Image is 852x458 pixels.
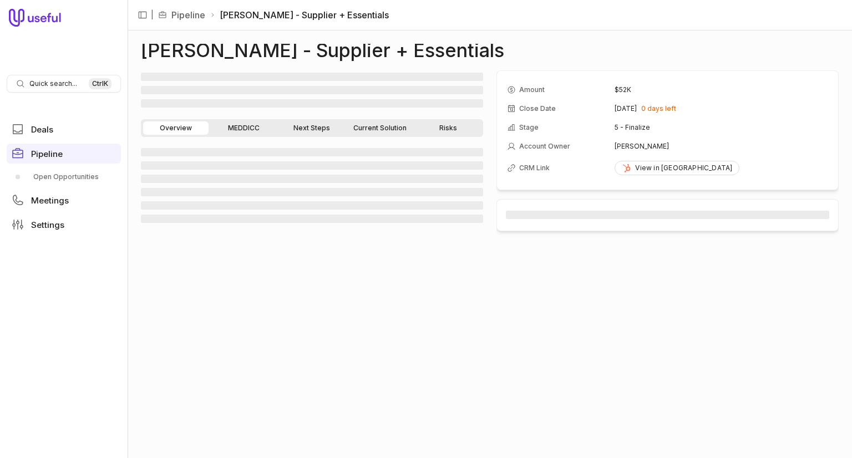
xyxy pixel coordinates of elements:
[622,164,732,172] div: View in [GEOGRAPHIC_DATA]
[31,125,53,134] span: Deals
[519,85,545,94] span: Amount
[7,119,121,139] a: Deals
[141,215,483,223] span: ‌
[141,148,483,156] span: ‌
[29,79,77,88] span: Quick search...
[31,221,64,229] span: Settings
[7,168,121,186] div: Pipeline submenu
[7,144,121,164] a: Pipeline
[519,104,556,113] span: Close Date
[415,121,481,135] a: Risks
[279,121,344,135] a: Next Steps
[7,215,121,235] a: Settings
[7,168,121,186] a: Open Opportunities
[171,8,205,22] a: Pipeline
[141,201,483,210] span: ‌
[31,150,63,158] span: Pipeline
[141,86,483,94] span: ‌
[141,188,483,196] span: ‌
[641,104,676,113] span: 0 days left
[615,161,739,175] a: View in [GEOGRAPHIC_DATA]
[141,73,483,81] span: ‌
[7,190,121,210] a: Meetings
[141,161,483,170] span: ‌
[519,164,550,172] span: CRM Link
[506,211,829,219] span: ‌
[134,7,151,23] button: Collapse sidebar
[211,121,276,135] a: MEDDICC
[151,8,154,22] span: |
[615,104,637,113] time: [DATE]
[615,81,828,99] td: $52K
[143,121,209,135] a: Overview
[141,175,483,183] span: ‌
[519,123,539,132] span: Stage
[89,78,111,89] kbd: Ctrl K
[347,121,413,135] a: Current Solution
[141,99,483,108] span: ‌
[31,196,69,205] span: Meetings
[615,119,828,136] td: 5 - Finalize
[615,138,828,155] td: [PERSON_NAME]
[210,8,389,22] li: [PERSON_NAME] - Supplier + Essentials
[141,44,504,57] h1: [PERSON_NAME] - Supplier + Essentials
[519,142,570,151] span: Account Owner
